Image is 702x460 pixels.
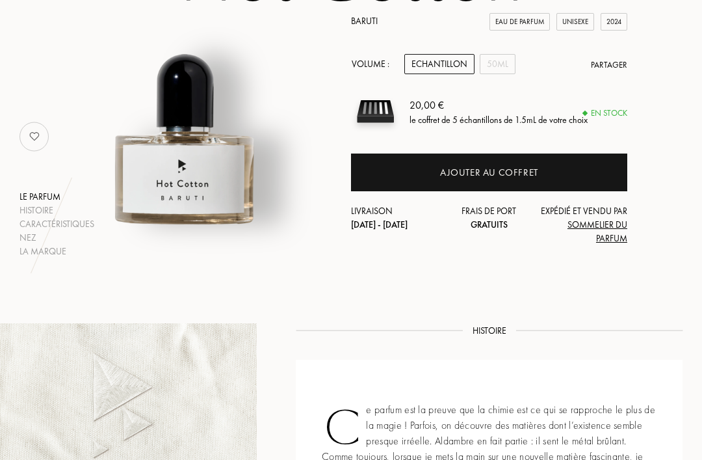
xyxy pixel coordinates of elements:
[443,205,536,232] div: Frais de port
[471,219,508,231] span: Gratuits
[351,55,396,75] div: Volume :
[21,124,47,150] img: no_like_p.png
[489,14,550,31] div: Eau de Parfum
[535,205,627,246] div: Expédié et vendu par
[404,55,474,75] div: Echantillon
[583,107,627,120] div: En stock
[351,205,443,232] div: Livraison
[351,16,378,27] a: Baruti
[19,204,94,218] div: Histoire
[19,218,94,232] div: Caractéristiques
[601,14,627,31] div: 2024
[351,88,400,137] img: sample box
[567,219,627,245] span: Sommelier du Parfum
[409,113,588,127] div: le coffret de 5 échantillons de 1.5mL de votre choix
[409,98,588,113] div: 20,00 €
[556,14,594,31] div: Unisexe
[480,55,515,75] div: 50mL
[440,166,538,181] div: Ajouter au coffret
[19,232,94,245] div: Nez
[351,219,408,231] span: [DATE] - [DATE]
[70,2,302,234] img: Hot Cotton Baruti
[19,245,94,259] div: La marque
[19,191,94,204] div: Le parfum
[591,59,627,72] div: Partager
